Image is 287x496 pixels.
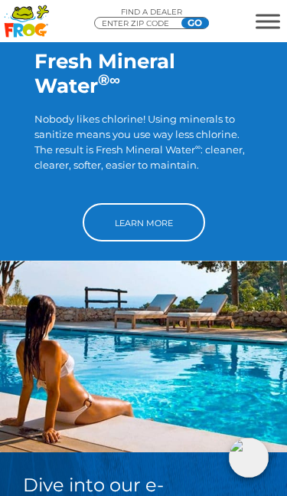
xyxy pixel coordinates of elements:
[195,143,201,151] sup: ∞
[181,18,209,28] input: GO
[100,18,192,30] input: Zip Code Form
[109,71,120,89] sup: ∞
[229,438,269,478] img: openIcon
[34,111,253,188] p: Nobody likes chlorine! Using minerals to sanitize means you use way less chlorine. The result is ...
[256,14,280,28] button: MENU
[94,8,209,17] p: Find A Dealer
[34,49,253,98] h2: Fresh Mineral Water
[98,71,109,89] sup: ®
[83,203,205,241] a: Learn More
